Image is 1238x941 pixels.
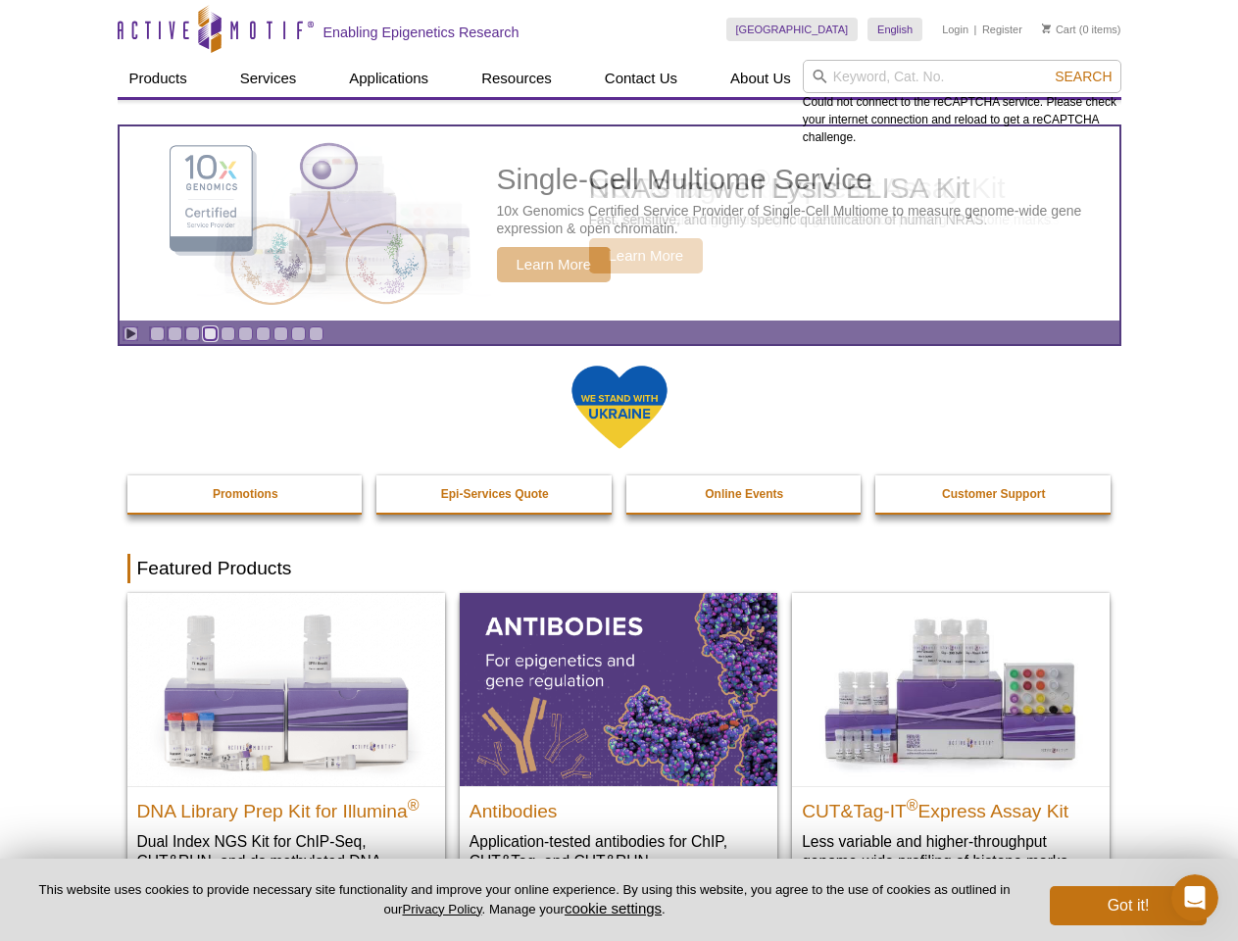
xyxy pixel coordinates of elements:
iframe: Intercom live chat [1171,874,1218,921]
li: | [974,18,977,41]
a: Go to slide 1 [150,326,165,341]
a: About Us [718,60,803,97]
img: We Stand With Ukraine [570,364,669,451]
h2: CUT&Tag-IT Express Assay Kit [802,792,1100,821]
a: Go to slide 2 [168,326,182,341]
p: Dual Index NGS Kit for ChIP-Seq, CUT&RUN, and ds methylated DNA assays. [137,831,435,891]
a: Promotions [127,475,365,513]
a: Customer Support [875,475,1113,513]
a: Go to slide 6 [238,326,253,341]
button: cookie settings [565,900,662,916]
span: Learn More [497,247,612,282]
div: Could not connect to the reCAPTCHA service. Please check your internet connection and reload to g... [803,60,1121,146]
a: All Antibodies Antibodies Application-tested antibodies for ChIP, CUT&Tag, and CUT&RUN. [460,593,777,890]
h2: Antibodies [470,792,768,821]
h2: Featured Products [127,554,1112,583]
a: Products [118,60,199,97]
a: CUT&Tag-IT® Express Assay Kit CUT&Tag-IT®Express Assay Kit Less variable and higher-throughput ge... [792,593,1110,890]
a: Privacy Policy [402,902,481,916]
img: Your Cart [1042,24,1051,33]
sup: ® [408,796,420,813]
a: English [867,18,922,41]
a: Services [228,60,309,97]
sup: ® [907,796,918,813]
a: Go to slide 8 [273,326,288,341]
a: Go to slide 5 [221,326,235,341]
a: Go to slide 7 [256,326,271,341]
input: Keyword, Cat. No. [803,60,1121,93]
a: DNA Library Prep Kit for Illumina DNA Library Prep Kit for Illumina® Dual Index NGS Kit for ChIP-... [127,593,445,910]
a: Go to slide 3 [185,326,200,341]
img: DNA Library Prep Kit for Illumina [127,593,445,785]
a: Cart [1042,23,1076,36]
h2: Single-Cell Multiome Service [497,165,1110,194]
strong: Epi-Services Quote [441,487,549,501]
button: Search [1049,68,1117,85]
a: Single-Cell Multiome Service Single-Cell Multiome Service 10x Genomics Certified Service Provider... [120,126,1119,321]
strong: Customer Support [942,487,1045,501]
p: 10x Genomics Certified Service Provider of Single-Cell Multiome to measure genome-wide gene expre... [497,202,1110,237]
img: CUT&Tag-IT® Express Assay Kit [792,593,1110,785]
span: Search [1055,69,1112,84]
a: Applications [337,60,440,97]
a: Contact Us [593,60,689,97]
a: Register [982,23,1022,36]
li: (0 items) [1042,18,1121,41]
a: Epi-Services Quote [376,475,614,513]
strong: Online Events [705,487,783,501]
article: Single-Cell Multiome Service [120,126,1119,321]
a: Online Events [626,475,864,513]
a: Go to slide 9 [291,326,306,341]
a: [GEOGRAPHIC_DATA] [726,18,859,41]
img: All Antibodies [460,593,777,785]
button: Got it! [1050,886,1207,925]
p: This website uses cookies to provide necessary site functionality and improve your online experie... [31,881,1017,918]
img: Single-Cell Multiome Service [151,134,445,314]
a: Toggle autoplay [124,326,138,341]
p: Application-tested antibodies for ChIP, CUT&Tag, and CUT&RUN. [470,831,768,871]
h2: Enabling Epigenetics Research [323,24,520,41]
a: Go to slide 4 [203,326,218,341]
h2: DNA Library Prep Kit for Illumina [137,792,435,821]
a: Login [942,23,968,36]
strong: Promotions [213,487,278,501]
a: Resources [470,60,564,97]
a: Go to slide 10 [309,326,323,341]
p: Less variable and higher-throughput genome-wide profiling of histone marks​. [802,831,1100,871]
